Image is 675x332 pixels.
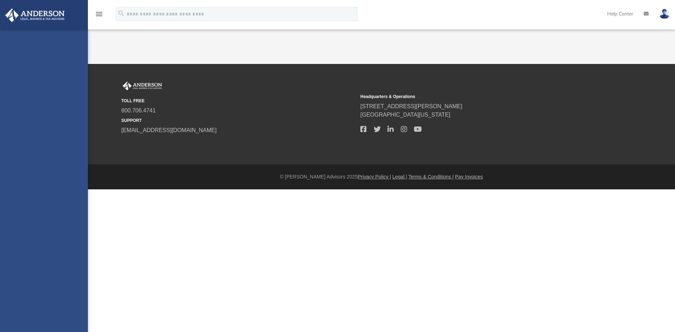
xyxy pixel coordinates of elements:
img: Anderson Advisors Platinum Portal [121,82,163,91]
a: 800.706.4741 [121,108,156,113]
a: Legal | [392,174,407,180]
a: [GEOGRAPHIC_DATA][US_STATE] [360,112,450,118]
a: [EMAIL_ADDRESS][DOMAIN_NAME] [121,127,217,133]
small: SUPPORT [121,117,355,124]
a: Privacy Policy | [358,174,391,180]
a: menu [95,13,103,18]
img: Anderson Advisors Platinum Portal [3,8,67,22]
i: search [117,9,125,17]
a: Pay Invoices [455,174,483,180]
div: © [PERSON_NAME] Advisors 2025 [88,173,675,181]
small: TOLL FREE [121,98,355,104]
i: menu [95,10,103,18]
a: [STREET_ADDRESS][PERSON_NAME] [360,103,462,109]
img: User Pic [659,9,670,19]
a: Terms & Conditions | [409,174,454,180]
small: Headquarters & Operations [360,93,594,100]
